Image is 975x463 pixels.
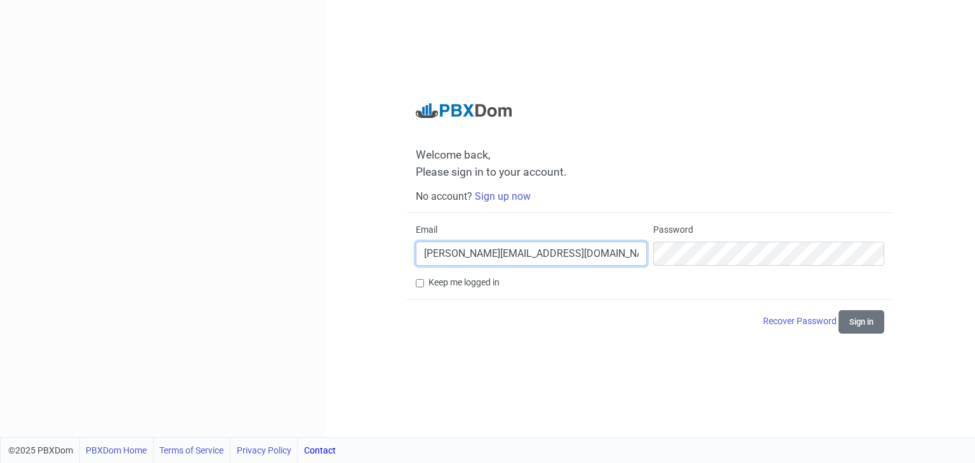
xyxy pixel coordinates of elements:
span: Please sign in to your account. [416,166,567,178]
span: Welcome back, [416,148,884,162]
div: ©2025 PBXDom [8,438,336,463]
a: Terms of Service [159,438,223,463]
label: Email [416,223,437,237]
a: Contact [304,438,336,463]
label: Keep me logged in [428,276,500,289]
button: Sign in [839,310,884,334]
a: Sign up now [475,190,531,202]
input: Email here... [416,242,647,266]
h6: No account? [416,190,884,202]
a: Recover Password [763,316,839,326]
label: Password [653,223,693,237]
a: Privacy Policy [237,438,291,463]
a: PBXDom Home [86,438,147,463]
